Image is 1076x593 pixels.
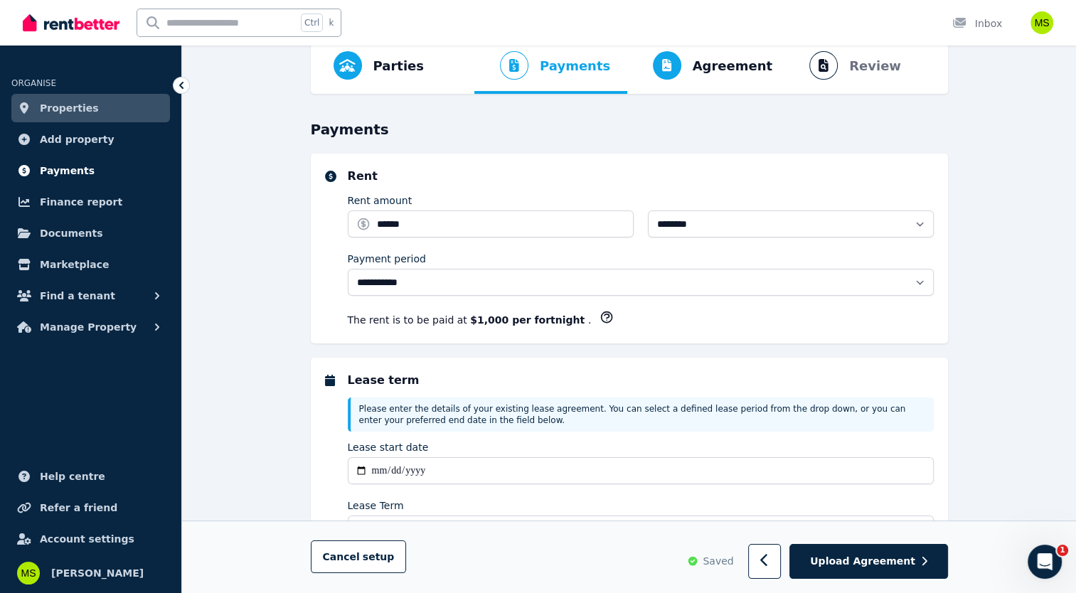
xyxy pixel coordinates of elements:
span: Properties [40,100,99,117]
span: k [329,17,334,28]
h5: Lease term [348,372,934,389]
label: Rent amount [348,193,412,208]
span: Refer a friend [40,499,117,516]
a: Documents [11,219,170,247]
button: Agreement [627,37,784,94]
span: Saved [703,555,733,569]
span: Payments [540,56,610,76]
span: Please enter the details of your existing lease agreement. You can select a defined lease period ... [359,404,906,425]
iframe: Intercom live chat [1028,545,1062,579]
h3: Payments [311,119,948,139]
span: Manage Property [40,319,137,336]
button: Upload Agreement [789,545,947,579]
span: Documents [40,225,103,242]
span: [PERSON_NAME] [51,565,144,582]
a: Account settings [11,525,170,553]
span: ORGANISE [11,78,56,88]
span: Finance report [40,193,122,210]
h5: Rent [348,168,934,185]
span: Ctrl [301,14,323,32]
button: Payments [474,37,622,94]
div: Inbox [952,16,1002,31]
img: RentBetter [23,12,119,33]
span: Parties [373,56,424,76]
b: $1,000 per fortnight [470,314,588,326]
p: The rent is to be paid at . [348,313,592,327]
img: Monica Salazar [17,562,40,584]
span: Account settings [40,530,134,547]
nav: Progress [311,37,948,94]
span: Marketplace [40,256,109,273]
button: Find a tenant [11,282,170,310]
a: Properties [11,94,170,122]
label: Lease start date [348,440,429,454]
a: Finance report [11,188,170,216]
a: Help centre [11,462,170,491]
span: Upload Agreement [810,555,915,569]
label: Lease Term [348,498,404,513]
span: 1 [1057,545,1068,556]
a: Add property [11,125,170,154]
span: Cancel [323,552,395,563]
span: Find a tenant [40,287,115,304]
span: Add property [40,131,114,148]
button: Cancelsetup [311,541,407,574]
button: Parties [322,37,435,94]
img: Monica Salazar [1030,11,1053,34]
a: Marketplace [11,250,170,279]
a: Refer a friend [11,493,170,522]
span: Agreement [693,56,773,76]
span: Help centre [40,468,105,485]
button: Manage Property [11,313,170,341]
span: Payments [40,162,95,179]
span: setup [363,550,395,565]
a: Payments [11,156,170,185]
label: Payment period [348,252,426,266]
